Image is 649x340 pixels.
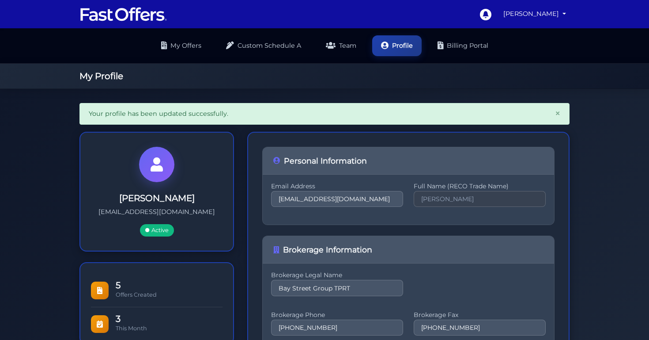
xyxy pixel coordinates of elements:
div: Your profile has been updated successfully. [79,103,570,125]
span: 5 [116,281,223,290]
button: Close [546,103,569,124]
span: 3 [116,314,223,323]
a: My Offers [152,35,210,56]
span: This Month [116,325,147,332]
label: Full Name (RECO Trade Name) [414,185,546,187]
p: [EMAIL_ADDRESS][DOMAIN_NAME] [94,207,219,217]
label: Brokerage Legal Name [271,274,403,276]
label: Email Address [271,185,403,187]
label: Brokerage Phone [271,314,403,316]
h3: [PERSON_NAME] [94,193,219,203]
label: Brokerage Fax [414,314,546,316]
span: Offers Created [116,291,157,298]
a: Billing Portal [429,35,497,56]
h4: Personal Information [273,156,543,165]
span: Active [140,224,174,237]
h1: My Profile [79,71,570,81]
h4: Brokerage Information [273,245,543,254]
a: Profile [372,35,422,56]
a: [PERSON_NAME] [500,5,570,23]
span: × [555,107,560,119]
a: Custom Schedule A [217,35,310,56]
a: Team [317,35,365,56]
